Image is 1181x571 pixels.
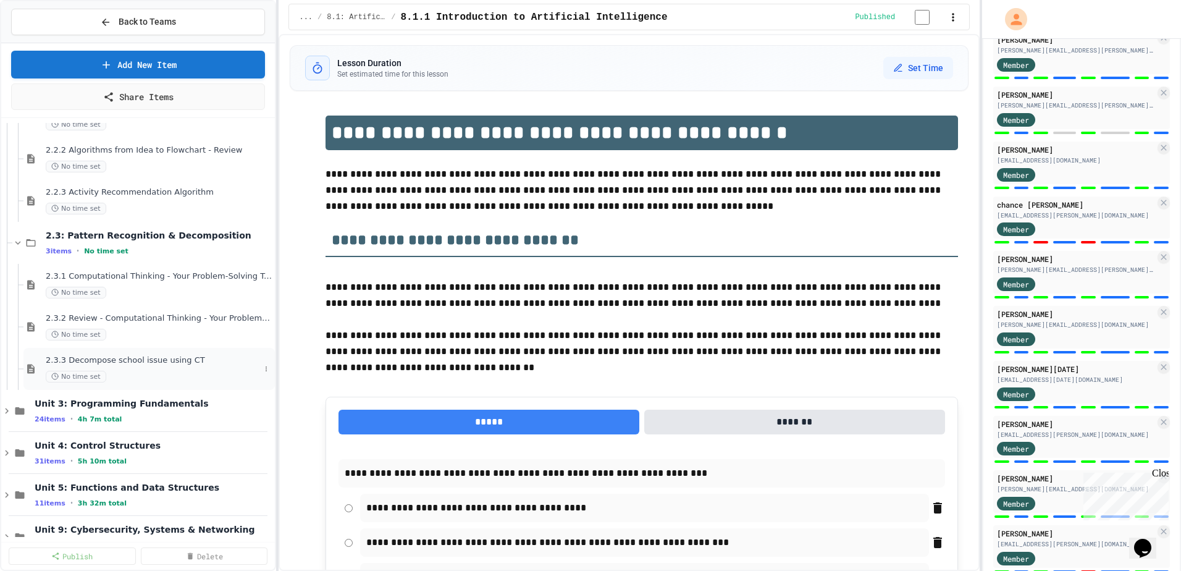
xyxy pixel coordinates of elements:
span: Member [1003,553,1029,564]
a: Publish [9,548,136,565]
span: Member [1003,279,1029,290]
div: [PERSON_NAME][EMAIL_ADDRESS][PERSON_NAME][DOMAIN_NAME] [997,265,1155,274]
span: 8.1.1 Introduction to Artificial Intelligence [400,10,667,25]
span: No time set [46,119,106,130]
span: Member [1003,389,1029,400]
div: [PERSON_NAME] [997,253,1155,264]
span: ... [299,12,313,22]
span: Published [855,12,895,22]
div: Content is published and visible to students [855,9,944,25]
h3: Lesson Duration [337,57,448,69]
div: [EMAIL_ADDRESS][DATE][DOMAIN_NAME] [997,375,1155,384]
div: [PERSON_NAME] [997,528,1155,539]
span: 31 items [35,457,65,465]
a: Share Items [11,83,265,110]
span: 2.3.2 Review - Computational Thinking - Your Problem-Solving Toolkit [46,313,272,324]
div: [PERSON_NAME][DATE] [997,363,1155,374]
div: [PERSON_NAME] [997,418,1155,429]
span: No time set [46,329,106,340]
span: No time set [46,371,106,383]
div: chance [PERSON_NAME] [997,199,1155,210]
a: Add New Item [11,51,265,78]
span: 24 items [35,415,65,423]
div: [PERSON_NAME][EMAIL_ADDRESS][PERSON_NAME][DOMAIN_NAME] [997,46,1155,55]
span: Unit 9: Cybersecurity, Systems & Networking [35,524,272,535]
span: Member [1003,498,1029,509]
div: Chat with us now!Close [5,5,85,78]
span: No time set [46,161,106,172]
span: No time set [46,203,106,214]
div: [PERSON_NAME][EMAIL_ADDRESS][DOMAIN_NAME] [997,320,1155,329]
span: Unit 5: Functions and Data Structures [35,482,272,493]
span: 2.3: Pattern Recognition & Decomposition [46,230,272,241]
span: 2.3.3 Decompose school issue using CT [46,355,260,366]
iframe: chat widget [1078,468,1169,520]
span: Unit 3: Programming Fundamentals [35,398,272,409]
div: [PERSON_NAME][EMAIL_ADDRESS][PERSON_NAME][DOMAIN_NAME] [997,101,1155,110]
button: More options [260,363,272,375]
span: / [317,12,322,22]
div: [PERSON_NAME] [997,144,1155,155]
div: My Account [992,5,1030,33]
span: 3h 32m total [78,499,127,507]
div: [PERSON_NAME] [997,308,1155,319]
div: [EMAIL_ADDRESS][PERSON_NAME][DOMAIN_NAME] [997,430,1155,439]
span: 2.2.3 Activity Recommendation Algorithm [46,187,272,198]
span: Member [1003,443,1029,454]
span: 2.2.2 Algorithms from Idea to Flowchart - Review [46,145,272,156]
div: [PERSON_NAME] [997,473,1155,484]
div: [EMAIL_ADDRESS][PERSON_NAME][DOMAIN_NAME] [997,539,1155,549]
span: Member [1003,334,1029,345]
p: Set estimated time for this lesson [337,69,448,79]
span: 4h 7m total [78,415,122,423]
div: [EMAIL_ADDRESS][PERSON_NAME][DOMAIN_NAME] [997,211,1155,220]
span: No time set [46,287,106,298]
span: 3 items [46,247,72,255]
span: Unit 4: Control Structures [35,440,272,451]
div: [PERSON_NAME][EMAIL_ADDRESS][DOMAIN_NAME] [997,484,1155,494]
span: No time set [84,247,128,255]
div: [EMAIL_ADDRESS][DOMAIN_NAME] [997,156,1155,165]
span: • [70,414,73,424]
span: Member [1003,224,1029,235]
div: [PERSON_NAME] [997,34,1155,45]
span: 11 items [35,499,65,507]
input: publish toggle [900,10,944,25]
span: Member [1003,169,1029,180]
a: Delete [141,548,268,565]
button: Set Time [883,57,953,79]
button: Back to Teams [11,9,265,35]
span: 8.1: Artificial Intelligence Basics [327,12,386,22]
span: • [70,498,73,508]
span: • [70,456,73,466]
span: 5h 10m total [78,457,127,465]
span: Member [1003,59,1029,70]
span: / [391,12,395,22]
div: [PERSON_NAME] [997,89,1155,100]
span: 2.3.1 Computational Thinking - Your Problem-Solving Toolkit [46,271,272,282]
iframe: chat widget [1129,522,1169,559]
span: • [77,246,79,256]
span: Back to Teams [119,15,176,28]
span: Member [1003,114,1029,125]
